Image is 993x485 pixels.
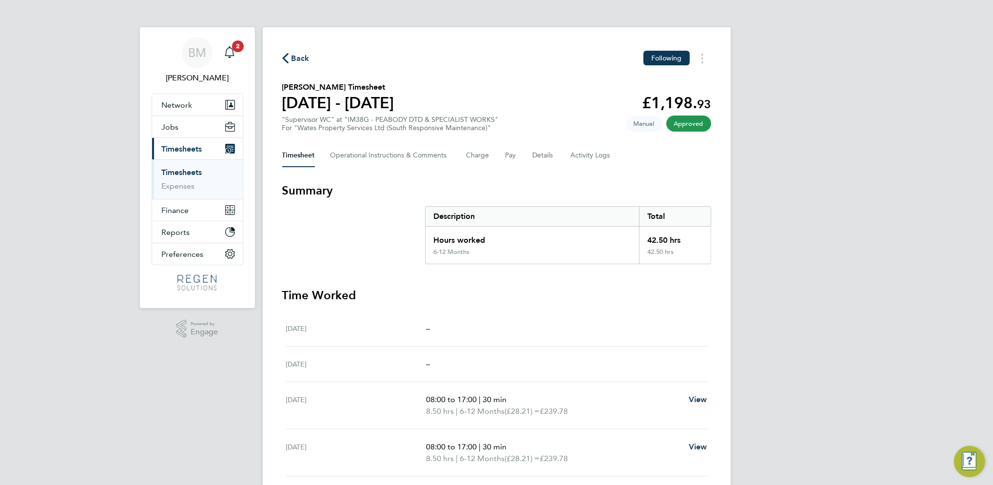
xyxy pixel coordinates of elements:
[152,138,243,159] button: Timesheets
[162,144,202,154] span: Timesheets
[505,454,540,463] span: (£28.21) =
[505,407,540,416] span: (£28.21) =
[467,144,490,167] button: Charge
[152,37,243,84] a: BM[PERSON_NAME]
[152,94,243,116] button: Network
[162,100,193,110] span: Network
[639,207,710,226] div: Total
[426,227,640,248] div: Hours worked
[426,207,640,226] div: Description
[282,144,315,167] button: Timesheet
[162,181,195,191] a: Expenses
[540,454,568,463] span: £239.78
[426,395,477,404] span: 08:00 to 17:00
[479,442,481,451] span: |
[639,248,710,264] div: 42.50 hrs
[506,144,517,167] button: Pay
[152,275,243,291] a: Go to home page
[689,394,707,406] a: View
[643,51,689,65] button: Following
[152,221,243,243] button: Reports
[426,407,454,416] span: 8.50 hrs
[286,394,427,417] div: [DATE]
[286,358,427,370] div: [DATE]
[479,395,481,404] span: |
[152,72,243,84] span: Billy Mcnamara
[433,248,469,256] div: 6-12 Months
[188,46,206,59] span: BM
[162,250,204,259] span: Preferences
[140,27,255,308] nav: Main navigation
[282,81,394,93] h2: [PERSON_NAME] Timesheet
[152,243,243,265] button: Preferences
[177,275,217,291] img: regensolutions-logo-retina.png
[162,228,190,237] span: Reports
[426,359,430,369] span: –
[456,407,458,416] span: |
[460,406,505,417] span: 6-12 Months
[162,206,189,215] span: Finance
[626,116,662,132] span: This timesheet was manually created.
[533,144,555,167] button: Details
[460,453,505,465] span: 6-12 Months
[483,395,506,404] span: 30 min
[282,288,711,303] h3: Time Worked
[286,441,427,465] div: [DATE]
[176,320,218,338] a: Powered byEngage
[540,407,568,416] span: £239.78
[331,144,451,167] button: Operational Instructions & Comments
[282,124,499,132] div: For "Wates Property Services Ltd (South Responsive Maintenance)"
[639,227,710,248] div: 42.50 hrs
[426,454,454,463] span: 8.50 hrs
[426,324,430,333] span: –
[152,199,243,221] button: Finance
[643,94,711,112] app-decimal: £1,198.
[220,37,239,68] a: 2
[571,144,612,167] button: Activity Logs
[152,159,243,199] div: Timesheets
[689,442,707,451] span: View
[426,442,477,451] span: 08:00 to 17:00
[456,454,458,463] span: |
[162,122,179,132] span: Jobs
[689,395,707,404] span: View
[152,116,243,137] button: Jobs
[698,97,711,111] span: 93
[689,441,707,453] a: View
[162,168,202,177] a: Timesheets
[286,323,427,334] div: [DATE]
[191,320,218,328] span: Powered by
[954,446,985,477] button: Engage Resource Center
[282,52,310,64] button: Back
[282,116,499,132] div: "Supervisor WC" at "IM38G - PEABODY DTD & SPECIALIST WORKS"
[483,442,506,451] span: 30 min
[651,54,681,62] span: Following
[666,116,711,132] span: This timesheet has been approved.
[694,51,711,66] button: Timesheets Menu
[232,40,244,52] span: 2
[425,206,711,264] div: Summary
[282,183,711,198] h3: Summary
[191,328,218,336] span: Engage
[292,53,310,64] span: Back
[282,93,394,113] h1: [DATE] - [DATE]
